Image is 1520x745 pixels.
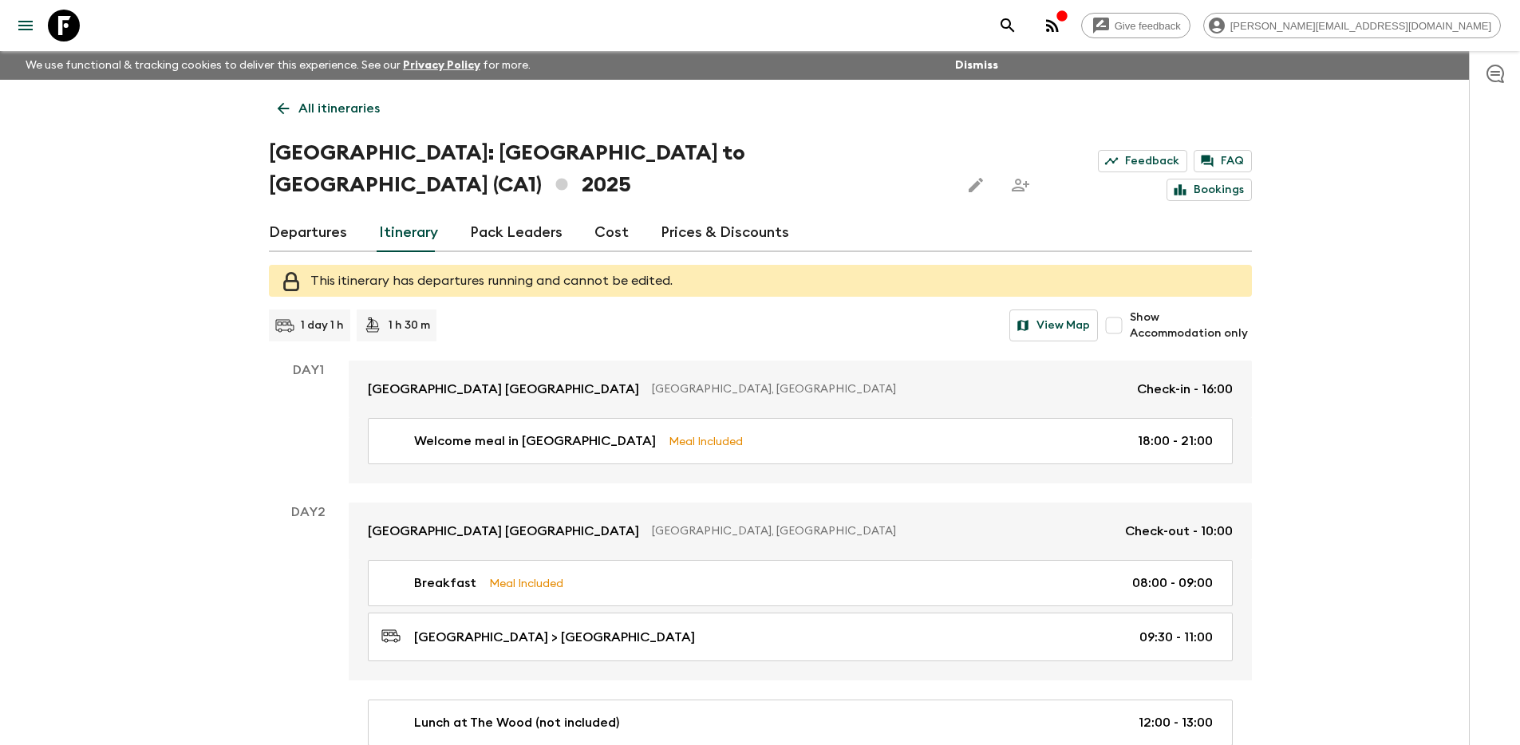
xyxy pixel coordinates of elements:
[10,10,41,41] button: menu
[1132,574,1213,593] p: 08:00 - 09:00
[652,523,1112,539] p: [GEOGRAPHIC_DATA], [GEOGRAPHIC_DATA]
[379,214,438,252] a: Itinerary
[1081,13,1190,38] a: Give feedback
[301,317,344,333] p: 1 day 1 h
[269,361,349,380] p: Day 1
[414,628,695,647] p: [GEOGRAPHIC_DATA] > [GEOGRAPHIC_DATA]
[349,361,1252,418] a: [GEOGRAPHIC_DATA] [GEOGRAPHIC_DATA][GEOGRAPHIC_DATA], [GEOGRAPHIC_DATA]Check-in - 16:00
[269,503,349,522] p: Day 2
[269,93,389,124] a: All itineraries
[951,54,1002,77] button: Dismiss
[368,560,1233,606] a: BreakfastMeal Included08:00 - 09:00
[489,574,563,592] p: Meal Included
[1106,20,1190,32] span: Give feedback
[669,432,743,450] p: Meal Included
[403,60,480,71] a: Privacy Policy
[349,503,1252,560] a: [GEOGRAPHIC_DATA] [GEOGRAPHIC_DATA][GEOGRAPHIC_DATA], [GEOGRAPHIC_DATA]Check-out - 10:00
[992,10,1024,41] button: search adventures
[1009,309,1098,341] button: View Map
[269,214,347,252] a: Departures
[1167,179,1252,201] a: Bookings
[368,418,1233,464] a: Welcome meal in [GEOGRAPHIC_DATA]Meal Included18:00 - 21:00
[1125,522,1233,541] p: Check-out - 10:00
[298,99,380,118] p: All itineraries
[414,713,619,732] p: Lunch at The Wood (not included)
[368,380,639,399] p: [GEOGRAPHIC_DATA] [GEOGRAPHIC_DATA]
[1139,628,1213,647] p: 09:30 - 11:00
[368,613,1233,661] a: [GEOGRAPHIC_DATA] > [GEOGRAPHIC_DATA]09:30 - 11:00
[594,214,629,252] a: Cost
[470,214,563,252] a: Pack Leaders
[368,522,639,541] p: [GEOGRAPHIC_DATA] [GEOGRAPHIC_DATA]
[414,432,656,451] p: Welcome meal in [GEOGRAPHIC_DATA]
[269,137,947,201] h1: [GEOGRAPHIC_DATA]: [GEOGRAPHIC_DATA] to [GEOGRAPHIC_DATA] (CA1) 2025
[1137,380,1233,399] p: Check-in - 16:00
[1139,713,1213,732] p: 12:00 - 13:00
[414,574,476,593] p: Breakfast
[1203,13,1501,38] div: [PERSON_NAME][EMAIL_ADDRESS][DOMAIN_NAME]
[1138,432,1213,451] p: 18:00 - 21:00
[19,51,537,80] p: We use functional & tracking cookies to deliver this experience. See our for more.
[389,317,430,333] p: 1 h 30 m
[661,214,789,252] a: Prices & Discounts
[1005,169,1036,201] span: Share this itinerary
[310,274,673,287] span: This itinerary has departures running and cannot be edited.
[1098,150,1187,172] a: Feedback
[652,381,1124,397] p: [GEOGRAPHIC_DATA], [GEOGRAPHIC_DATA]
[1130,309,1251,341] span: Show Accommodation only
[960,169,992,201] button: Edit this itinerary
[1222,20,1500,32] span: [PERSON_NAME][EMAIL_ADDRESS][DOMAIN_NAME]
[1194,150,1252,172] a: FAQ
